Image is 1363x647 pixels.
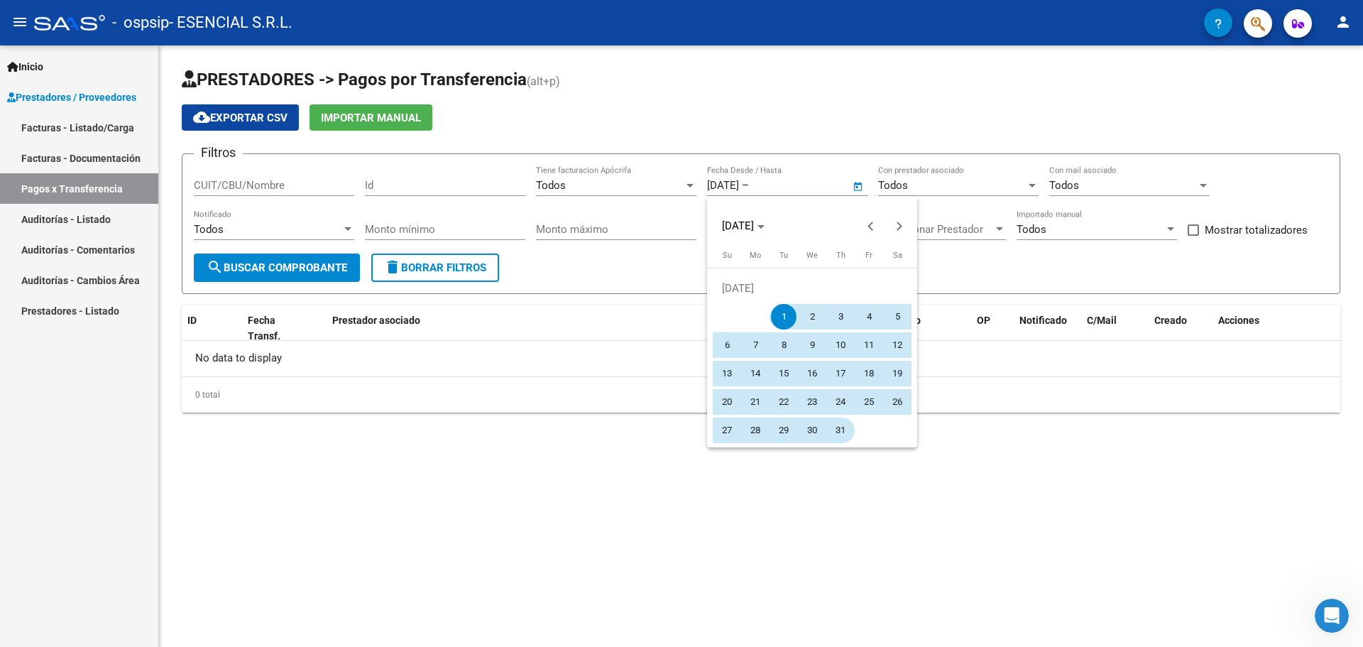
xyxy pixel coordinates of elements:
[836,251,845,260] span: Th
[798,331,826,359] button: July 9, 2025
[743,418,768,443] span: 28
[828,418,853,443] span: 31
[798,416,826,445] button: July 30, 2025
[828,389,853,415] span: 24
[799,332,825,358] span: 9
[771,418,797,443] span: 29
[741,331,770,359] button: July 7, 2025
[743,361,768,386] span: 14
[716,213,770,239] button: Choose month and year
[713,331,741,359] button: July 6, 2025
[798,303,826,331] button: July 2, 2025
[828,304,853,330] span: 3
[856,361,882,386] span: 18
[770,359,798,388] button: July 15, 2025
[806,251,818,260] span: We
[713,416,741,445] button: July 27, 2025
[770,303,798,331] button: July 1, 2025
[743,389,768,415] span: 21
[885,361,910,386] span: 19
[856,389,882,415] span: 25
[855,359,883,388] button: July 18, 2025
[723,251,732,260] span: Su
[826,416,855,445] button: July 31, 2025
[885,212,914,240] button: Next month
[714,332,740,358] span: 6
[855,388,883,416] button: July 25, 2025
[828,361,853,386] span: 17
[713,274,912,303] td: [DATE]
[799,361,825,386] span: 16
[779,251,788,260] span: Tu
[885,389,910,415] span: 26
[798,359,826,388] button: July 16, 2025
[741,388,770,416] button: July 21, 2025
[885,332,910,358] span: 12
[770,388,798,416] button: July 22, 2025
[799,418,825,443] span: 30
[826,388,855,416] button: July 24, 2025
[885,304,910,330] span: 5
[770,416,798,445] button: July 29, 2025
[856,304,882,330] span: 4
[771,332,797,358] span: 8
[714,418,740,443] span: 27
[750,251,761,260] span: Mo
[743,332,768,358] span: 7
[714,361,740,386] span: 13
[826,331,855,359] button: July 10, 2025
[826,359,855,388] button: July 17, 2025
[883,303,912,331] button: July 5, 2025
[771,389,797,415] span: 22
[798,388,826,416] button: July 23, 2025
[741,359,770,388] button: July 14, 2025
[855,303,883,331] button: July 4, 2025
[865,251,872,260] span: Fr
[770,331,798,359] button: July 8, 2025
[771,361,797,386] span: 15
[856,332,882,358] span: 11
[741,416,770,445] button: July 28, 2025
[883,388,912,416] button: July 26, 2025
[722,219,754,232] span: [DATE]
[828,332,853,358] span: 10
[1315,599,1349,633] iframe: Intercom live chat
[893,251,902,260] span: Sa
[771,304,797,330] span: 1
[883,359,912,388] button: July 19, 2025
[857,212,885,240] button: Previous month
[713,388,741,416] button: July 20, 2025
[855,331,883,359] button: July 11, 2025
[799,389,825,415] span: 23
[883,331,912,359] button: July 12, 2025
[713,359,741,388] button: July 13, 2025
[826,303,855,331] button: July 3, 2025
[714,389,740,415] span: 20
[799,304,825,330] span: 2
